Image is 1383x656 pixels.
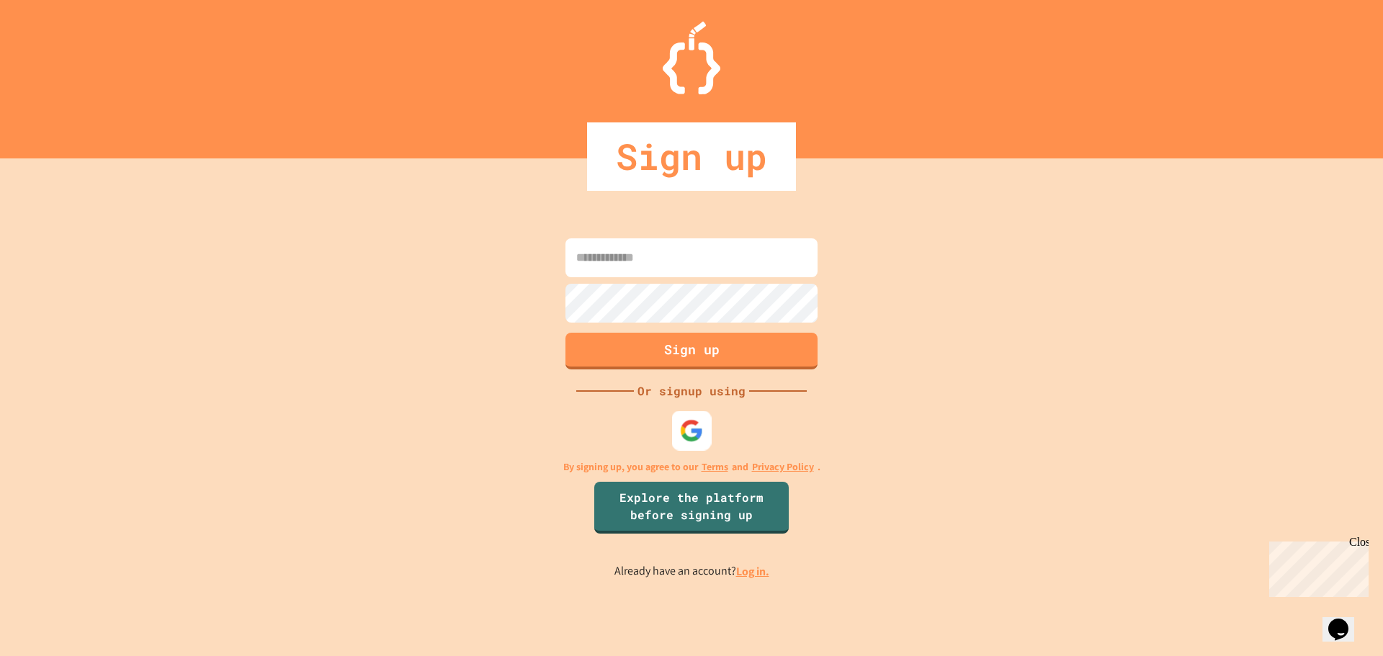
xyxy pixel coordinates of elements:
iframe: chat widget [1263,536,1369,597]
img: google-icon.svg [680,418,704,442]
div: Chat with us now!Close [6,6,99,91]
a: Terms [702,459,728,475]
a: Log in. [736,564,769,579]
div: Sign up [587,122,796,191]
div: Or signup using [634,382,749,400]
iframe: chat widget [1322,598,1369,642]
p: Already have an account? [614,562,769,580]
p: By signing up, you agree to our and . [563,459,820,475]
a: Privacy Policy [752,459,814,475]
button: Sign up [565,333,818,369]
img: Logo.svg [663,22,720,94]
a: Explore the platform before signing up [594,482,789,534]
